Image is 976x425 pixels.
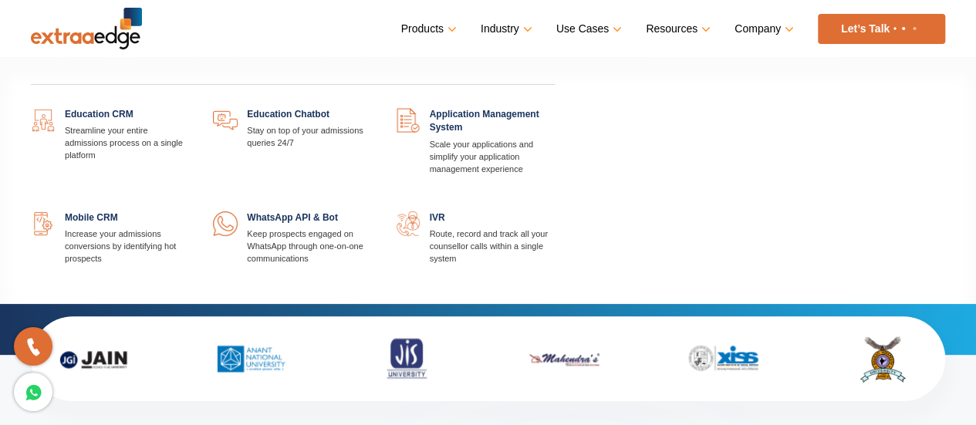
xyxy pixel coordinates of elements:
a: Company [735,18,791,40]
a: Resources [646,18,708,40]
a: Industry [481,18,529,40]
a: Let’s Talk [818,14,945,44]
a: Use Cases [556,18,619,40]
a: Products [401,18,454,40]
